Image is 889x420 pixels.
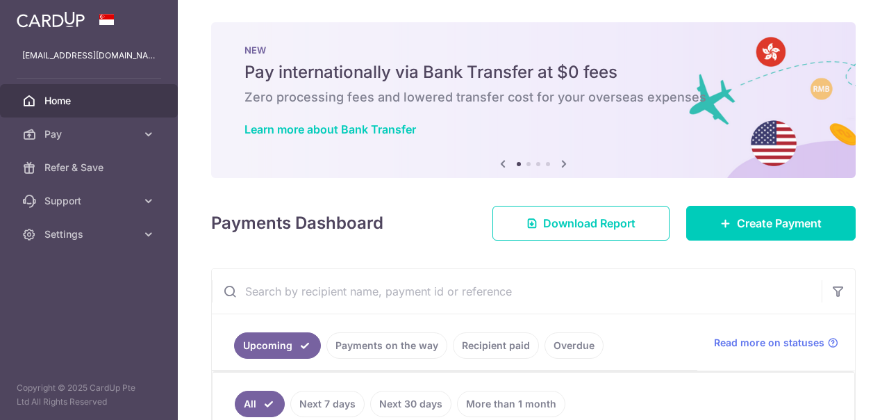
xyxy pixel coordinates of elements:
[686,206,856,241] a: Create Payment
[290,391,365,417] a: Next 7 days
[244,61,822,83] h5: Pay internationally via Bank Transfer at $0 fees
[211,22,856,178] img: Bank transfer banner
[244,89,822,106] h6: Zero processing fees and lowered transfer cost for your overseas expenses
[44,127,136,141] span: Pay
[212,269,822,314] input: Search by recipient name, payment id or reference
[44,194,136,208] span: Support
[44,161,136,175] span: Refer & Save
[22,49,156,63] p: [EMAIL_ADDRESS][DOMAIN_NAME]
[244,122,416,136] a: Learn more about Bank Transfer
[370,391,451,417] a: Next 30 days
[453,332,539,359] a: Recipient paid
[235,391,285,417] a: All
[492,206,670,241] a: Download Report
[17,11,85,28] img: CardUp
[244,45,822,56] p: NEW
[44,94,136,108] span: Home
[714,336,824,350] span: Read more on statuses
[543,215,635,232] span: Download Report
[44,227,136,241] span: Settings
[326,332,447,359] a: Payments on the way
[234,332,321,359] a: Upcoming
[211,211,383,236] h4: Payments Dashboard
[714,336,838,350] a: Read more on statuses
[545,332,604,359] a: Overdue
[737,215,822,232] span: Create Payment
[457,391,565,417] a: More than 1 month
